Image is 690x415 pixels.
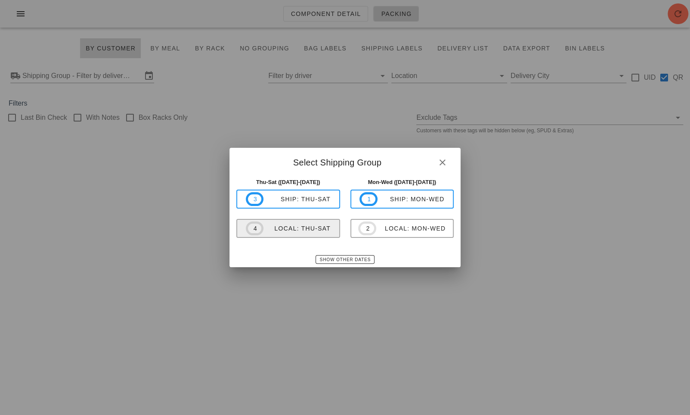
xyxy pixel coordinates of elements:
[377,196,445,203] div: ship: Mon-Wed
[368,179,436,185] strong: Mon-Wed ([DATE]-[DATE])
[350,219,454,238] button: 2local: Mon-Wed
[263,225,331,232] div: local: Thu-Sat
[350,190,454,209] button: 1ship: Mon-Wed
[253,224,257,233] span: 4
[376,225,446,232] div: local: Mon-Wed
[319,257,371,262] span: Show Other Dates
[256,179,320,185] strong: Thu-Sat ([DATE]-[DATE])
[367,194,370,204] span: 1
[316,255,374,264] button: Show Other Dates
[229,148,461,175] div: Select Shipping Group
[236,219,340,238] button: 4local: Thu-Sat
[236,190,340,209] button: 3ship: Thu-Sat
[365,224,369,233] span: 2
[253,194,257,204] span: 3
[263,196,331,203] div: ship: Thu-Sat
